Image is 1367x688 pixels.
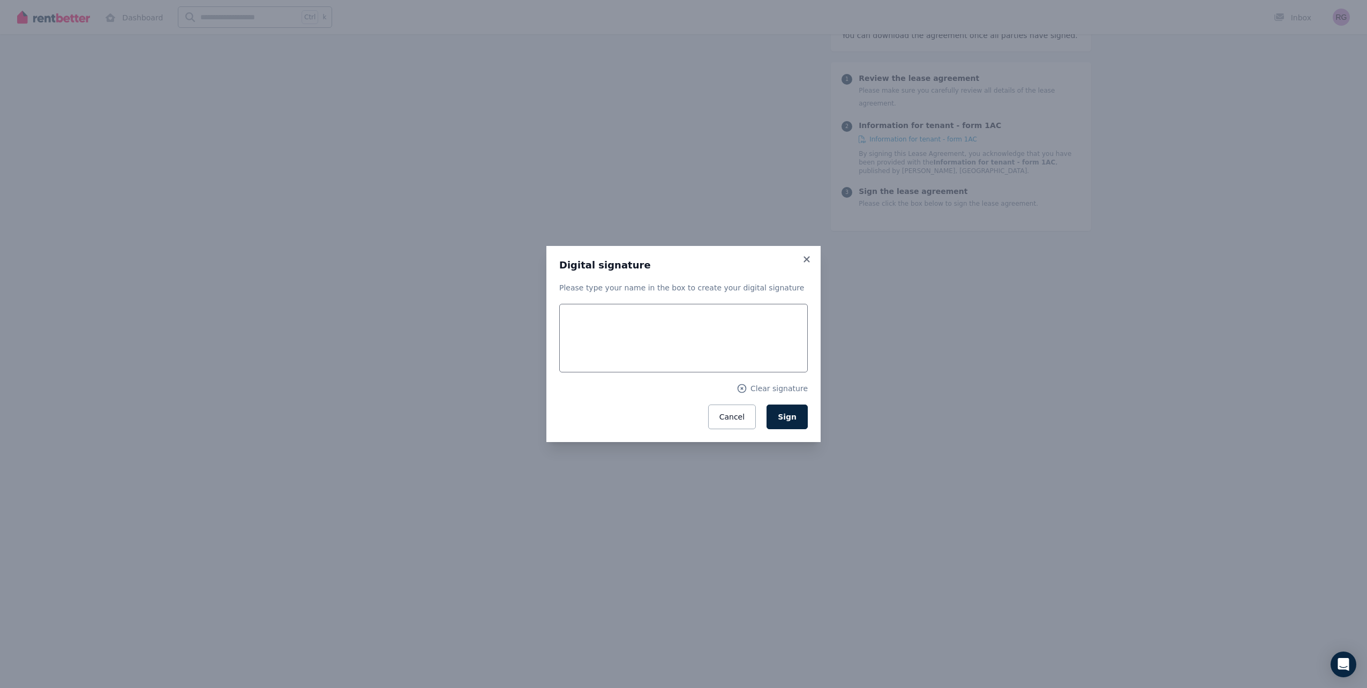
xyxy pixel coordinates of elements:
p: Please type your name in the box to create your digital signature [559,282,808,293]
button: Sign [767,405,808,429]
span: Clear signature [750,383,808,394]
button: Cancel [708,405,756,429]
h3: Digital signature [559,259,808,272]
div: Open Intercom Messenger [1331,652,1356,677]
span: Sign [778,413,797,421]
